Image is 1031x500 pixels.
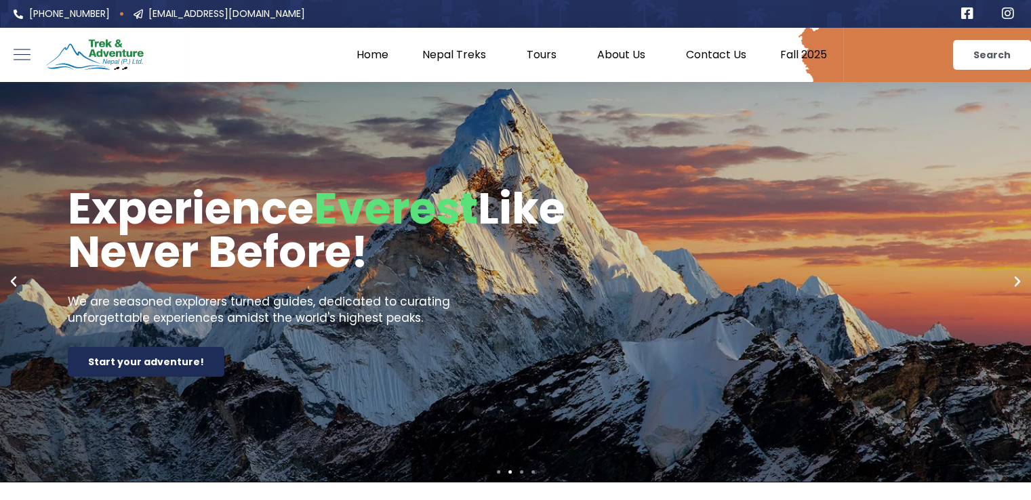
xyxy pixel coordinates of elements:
[188,48,844,62] nav: Menu
[339,48,405,62] a: Home
[520,470,523,474] span: Go to slide 3
[497,470,500,474] span: Go to slide 1
[68,187,516,274] div: Experience Like Never Before!
[1011,275,1024,289] div: Next slide
[68,294,516,327] div: We are seasoned explorers turned guides, dedicated to curating unforgettable experiences amidst t...
[531,470,535,474] span: Go to slide 4
[314,178,478,238] span: Everest
[405,48,509,62] a: Nepal Treks
[44,37,146,74] img: Trek & Adventure Nepal
[973,50,1011,60] span: Search
[580,48,668,62] a: About Us
[668,48,763,62] a: Contact Us
[953,40,1031,70] a: Search
[26,7,110,21] span: [PHONE_NUMBER]
[763,48,843,62] a: Fall 2025
[68,347,224,377] div: Start your adventure!
[509,48,580,62] a: Tours
[508,470,512,474] span: Go to slide 2
[7,275,20,289] div: Previous slide
[145,7,305,21] span: [EMAIL_ADDRESS][DOMAIN_NAME]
